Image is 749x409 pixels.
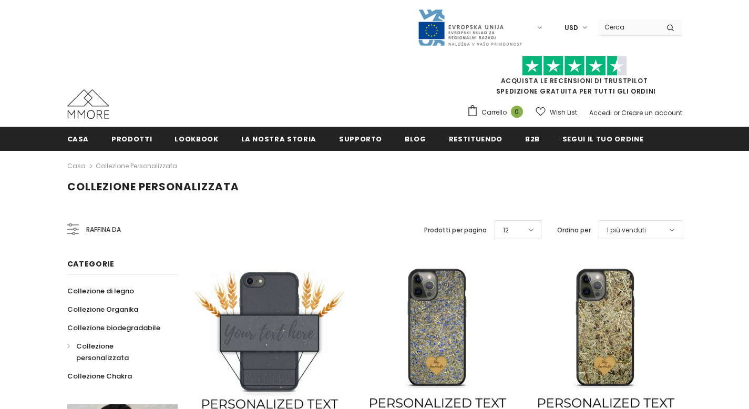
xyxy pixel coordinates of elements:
[481,107,507,118] span: Carrello
[467,105,528,120] a: Carrello 0
[503,225,509,236] span: 12
[111,134,152,144] span: Prodotti
[67,127,89,150] a: Casa
[67,337,166,367] a: Collezione personalizzata
[67,286,134,296] span: Collezione di legno
[589,108,612,117] a: Accedi
[424,225,487,236] label: Prodotti per pagina
[525,127,540,150] a: B2B
[613,108,620,117] span: or
[67,371,132,381] span: Collezione Chakra
[175,134,218,144] span: Lookbook
[67,304,138,314] span: Collezione Organika
[67,259,115,269] span: Categorie
[96,161,177,170] a: Collezione personalizzata
[501,76,648,85] a: Acquista le recensioni di TrustPilot
[67,367,132,385] a: Collezione Chakra
[550,107,577,118] span: Wish List
[405,134,426,144] span: Blog
[175,127,218,150] a: Lookbook
[565,23,578,33] span: USD
[67,323,160,333] span: Collezione biodegradabile
[241,127,316,150] a: La nostra storia
[76,341,129,363] span: Collezione personalizzata
[536,103,577,121] a: Wish List
[339,127,382,150] a: supporto
[67,160,86,172] a: Casa
[67,179,239,194] span: Collezione personalizzata
[562,134,643,144] span: Segui il tuo ordine
[339,134,382,144] span: supporto
[449,127,502,150] a: Restituendo
[67,134,89,144] span: Casa
[241,134,316,144] span: La nostra storia
[562,127,643,150] a: Segui il tuo ordine
[405,127,426,150] a: Blog
[522,56,627,76] img: Fidati di Pilot Stars
[67,89,109,119] img: Casi MMORE
[511,106,523,118] span: 0
[598,19,659,35] input: Search Site
[621,108,682,117] a: Creare un account
[67,300,138,319] a: Collezione Organika
[417,8,522,47] img: Javni Razpis
[607,225,646,236] span: I più venduti
[67,319,160,337] a: Collezione biodegradabile
[467,60,682,96] span: SPEDIZIONE GRATUITA PER TUTTI GLI ORDINI
[67,282,134,300] a: Collezione di legno
[557,225,591,236] label: Ordina per
[449,134,502,144] span: Restituendo
[86,224,121,236] span: Raffina da
[111,127,152,150] a: Prodotti
[525,134,540,144] span: B2B
[417,23,522,32] a: Javni Razpis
